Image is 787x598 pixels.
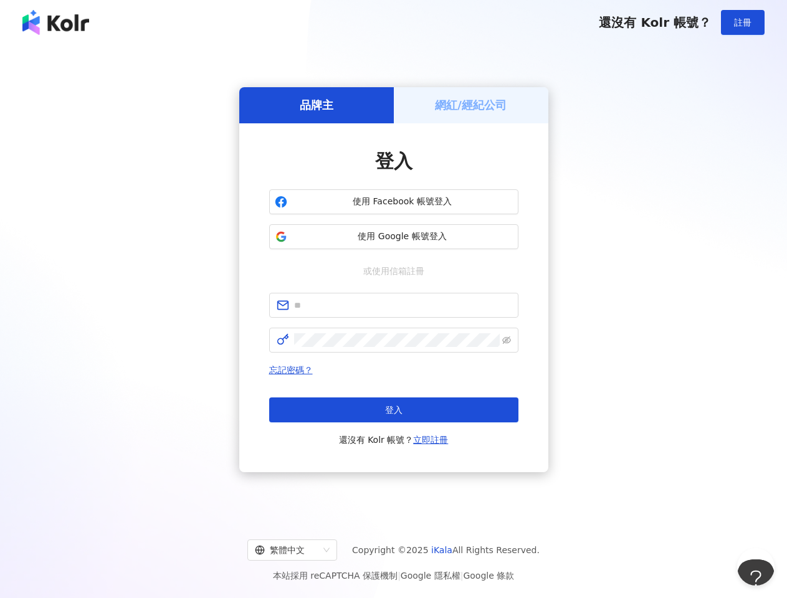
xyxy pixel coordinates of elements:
[413,435,448,445] a: 立即註冊
[269,224,518,249] button: 使用 Google 帳號登入
[269,189,518,214] button: 使用 Facebook 帳號登入
[385,405,403,415] span: 登入
[435,97,507,113] h5: 網紅/經紀公司
[398,571,401,581] span: |
[273,568,514,583] span: 本站採用 reCAPTCHA 保護機制
[734,17,751,27] span: 註冊
[355,264,433,278] span: 或使用信箱註冊
[721,10,765,35] button: 註冊
[22,10,89,35] img: logo
[375,150,413,172] span: 登入
[269,365,313,375] a: 忘記密碼？
[431,545,452,555] a: iKala
[737,559,775,597] iframe: Toggle Customer Support
[300,97,333,113] h5: 品牌主
[292,230,513,243] span: 使用 Google 帳號登入
[463,571,514,581] a: Google 條款
[460,571,464,581] span: |
[401,571,460,581] a: Google 隱私權
[339,432,449,447] span: 還沒有 Kolr 帳號？
[269,397,518,422] button: 登入
[255,540,318,560] div: 繁體中文
[292,196,513,208] span: 使用 Facebook 帳號登入
[599,15,711,30] span: 還沒有 Kolr 帳號？
[502,336,511,344] span: eye-invisible
[352,543,540,558] span: Copyright © 2025 All Rights Reserved.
